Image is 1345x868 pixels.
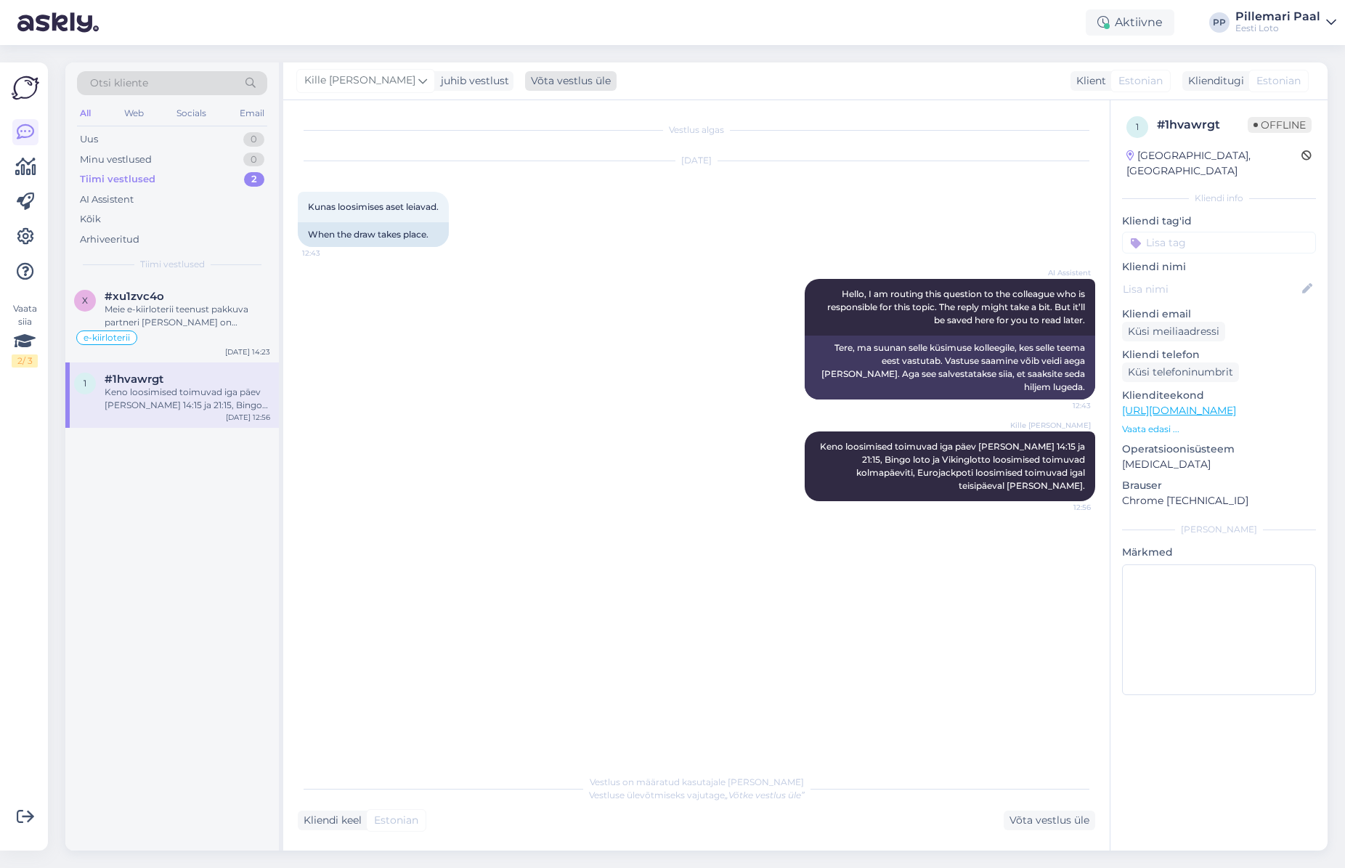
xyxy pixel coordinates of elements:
p: Märkmed [1122,545,1316,560]
p: Kliendi nimi [1122,259,1316,275]
div: AI Assistent [80,192,134,207]
div: All [77,104,94,123]
div: Kliendi info [1122,192,1316,205]
span: #xu1zvc4o [105,290,164,303]
div: # 1hvawrgt [1157,116,1248,134]
div: Meie e-kiirloterii teenust pakkuva partneri [PERSON_NAME] on kaotusega piletid genereeritud teatu... [105,303,270,329]
div: Võta vestlus üle [1004,811,1095,830]
span: Estonian [1256,73,1301,89]
div: Eesti Loto [1235,23,1320,34]
div: Keno loosimised toimuvad iga päev [PERSON_NAME] 14:15 ja 21:15, Bingo loto ja Vikinglotto loosimi... [105,386,270,412]
div: [PERSON_NAME] [1122,523,1316,536]
img: Askly Logo [12,74,39,102]
p: Klienditeekond [1122,388,1316,403]
div: Küsi meiliaadressi [1122,322,1225,341]
span: Otsi kliente [90,76,148,91]
span: AI Assistent [1036,267,1091,278]
span: Keno loosimised toimuvad iga päev [PERSON_NAME] 14:15 ja 21:15, Bingo loto ja Vikinglotto loosimi... [820,441,1087,491]
span: Kille [PERSON_NAME] [1010,420,1091,431]
div: [DATE] [298,154,1095,167]
div: 0 [243,153,264,167]
div: Web [121,104,147,123]
div: Klient [1070,73,1106,89]
span: Tiimi vestlused [140,258,205,271]
div: Socials [174,104,209,123]
p: [MEDICAL_DATA] [1122,457,1316,472]
span: Hello, I am routing this question to the colleague who is responsible for this topic. The reply m... [827,288,1087,325]
div: Minu vestlused [80,153,152,167]
div: [DATE] 12:56 [226,412,270,423]
p: Chrome [TECHNICAL_ID] [1122,493,1316,508]
span: x [82,295,88,306]
p: Brauser [1122,478,1316,493]
span: Estonian [374,813,418,828]
div: Tiimi vestlused [80,172,155,187]
div: Pillemari Paal [1235,11,1320,23]
div: [DATE] 14:23 [225,346,270,357]
span: Kunas loosimises aset leiavad. [308,201,439,212]
div: Email [237,104,267,123]
input: Lisa tag [1122,232,1316,253]
span: Kille [PERSON_NAME] [304,73,415,89]
div: [GEOGRAPHIC_DATA], [GEOGRAPHIC_DATA] [1126,148,1301,179]
div: PP [1209,12,1230,33]
div: Kõik [80,212,101,227]
div: Küsi telefoninumbrit [1122,362,1239,382]
div: Kliendi keel [298,813,362,828]
div: Arhiveeritud [80,232,139,247]
div: Võta vestlus üle [525,71,617,91]
span: 1 [84,378,86,389]
span: 1 [1136,121,1139,132]
div: Uus [80,132,98,147]
span: 12:43 [1036,400,1091,411]
span: 12:56 [1036,502,1091,513]
div: Vestlus algas [298,123,1095,137]
p: Operatsioonisüsteem [1122,442,1316,457]
div: Vaata siia [12,302,38,368]
input: Lisa nimi [1123,281,1299,297]
p: Kliendi tag'id [1122,214,1316,229]
a: Pillemari PaalEesti Loto [1235,11,1336,34]
span: Estonian [1118,73,1163,89]
div: Aktiivne [1086,9,1174,36]
p: Vaata edasi ... [1122,423,1316,436]
span: Vestluse ülevõtmiseks vajutage [589,790,805,800]
a: [URL][DOMAIN_NAME] [1122,404,1236,417]
p: Kliendi email [1122,307,1316,322]
div: 2 [244,172,264,187]
div: 0 [243,132,264,147]
div: When the draw takes place. [298,222,449,247]
span: #1hvawrgt [105,373,163,386]
span: Offline [1248,117,1312,133]
div: Tere, ma suunan selle küsimuse kolleegile, kes selle teema eest vastutab. Vastuse saamine võib ve... [805,336,1095,399]
div: 2 / 3 [12,354,38,368]
p: Kliendi telefon [1122,347,1316,362]
i: „Võtke vestlus üle” [725,790,805,800]
span: e-kiirloterii [84,333,130,342]
div: Klienditugi [1182,73,1244,89]
span: 12:43 [302,248,357,259]
span: Vestlus on määratud kasutajale [PERSON_NAME] [590,776,804,787]
div: juhib vestlust [435,73,509,89]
